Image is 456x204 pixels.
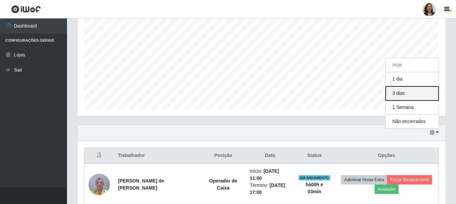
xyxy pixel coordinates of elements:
[387,175,432,185] button: Forçar Encerramento
[118,178,164,191] strong: [PERSON_NAME] de [PERSON_NAME]
[11,5,41,13] img: CoreUI Logo
[386,58,439,72] button: Hoje
[386,86,439,100] button: 3 dias
[294,148,334,164] th: Status
[250,182,290,196] li: Término:
[250,168,279,181] time: [DATE] 11:00
[306,182,323,194] strong: há 00 h e 03 min
[246,148,294,164] th: Data
[386,100,439,115] button: 1 Semana
[201,148,246,164] th: Posição
[88,170,110,199] img: 1734563088725.jpeg
[250,168,290,182] li: Início:
[334,148,439,164] th: Opções
[386,72,439,86] button: 1 dia
[386,115,439,128] button: Não encerrados
[341,175,387,185] button: Adicionar Horas Extra
[375,185,398,194] button: Avaliação
[114,148,201,164] th: Trabalhador
[209,178,237,191] strong: Operador de Caixa
[299,175,330,180] span: EM ANDAMENTO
